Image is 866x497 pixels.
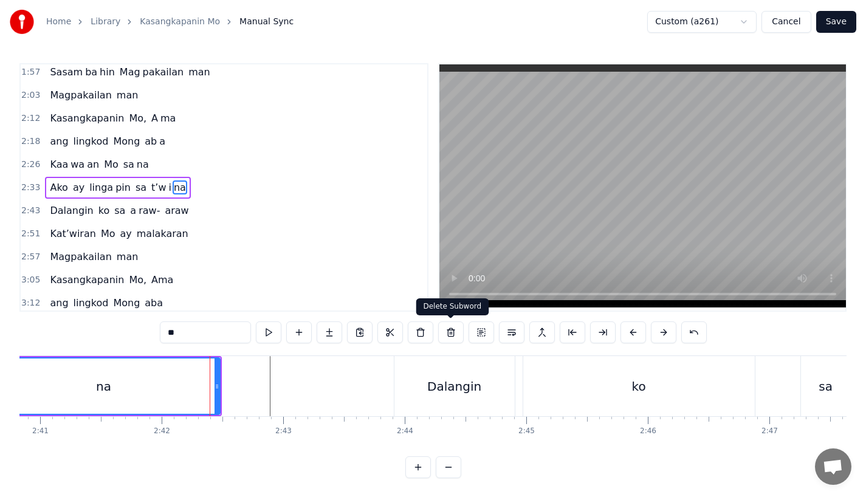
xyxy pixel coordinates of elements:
[21,228,40,240] span: 2:51
[122,157,136,171] span: sa
[816,11,856,33] button: Save
[97,204,111,218] span: ko
[49,296,69,310] span: ang
[96,377,111,396] div: na
[100,227,117,241] span: Mo
[397,427,413,436] div: 2:44
[21,182,40,194] span: 2:33
[49,180,69,194] span: Ako
[427,377,481,396] div: Dalangin
[49,111,125,125] span: Kasangkapanin
[761,427,778,436] div: 2:47
[21,251,40,263] span: 2:57
[21,89,40,101] span: 2:03
[158,134,167,148] span: a
[140,16,220,28] a: Kasangkapanin Mo
[32,427,49,436] div: 2:41
[128,111,148,125] span: Mo,
[136,157,150,171] span: na
[10,10,34,34] img: youka
[21,135,40,148] span: 2:18
[91,16,120,28] a: Library
[129,204,137,218] span: a
[187,65,211,79] span: man
[275,427,292,436] div: 2:43
[84,65,98,79] span: ba
[46,16,71,28] a: Home
[49,250,112,264] span: Magpakailan
[134,180,148,194] span: sa
[115,88,140,102] span: man
[632,377,646,396] div: ko
[49,273,125,287] span: Kasangkapanin
[173,180,187,194] span: na
[239,16,294,28] span: Manual Sync
[136,227,190,241] span: malakaran
[88,180,114,194] span: linga
[49,65,84,79] span: Sasam
[143,296,164,310] span: aba
[46,16,294,28] nav: breadcrumb
[69,157,86,171] span: wa
[72,134,110,148] span: lingkod
[119,227,132,241] span: ay
[21,205,40,217] span: 2:43
[49,157,69,171] span: Kaa
[159,111,177,125] span: ma
[137,204,161,218] span: raw-
[115,250,140,264] span: man
[154,427,170,436] div: 2:42
[72,296,110,310] span: lingkod
[168,180,173,194] span: i
[150,273,174,287] span: Ama
[128,273,148,287] span: Mo,
[112,296,141,310] span: Mong
[49,227,97,241] span: Kat’wiran
[72,180,86,194] span: ay
[112,134,141,148] span: Mong
[98,65,116,79] span: hin
[761,11,811,33] button: Cancel
[819,377,833,396] div: sa
[21,274,40,286] span: 3:05
[21,159,40,171] span: 2:26
[150,111,159,125] span: A
[21,66,40,78] span: 1:57
[143,134,158,148] span: ab
[640,427,656,436] div: 2:46
[142,65,185,79] span: pakailan
[103,157,120,171] span: Mo
[150,180,167,194] span: t’w
[114,180,132,194] span: pin
[815,448,851,485] div: Open chat
[163,204,190,218] span: araw
[113,204,126,218] span: sa
[518,427,535,436] div: 2:45
[49,88,112,102] span: Magpakailan
[86,157,100,171] span: an
[49,134,69,148] span: ang
[49,204,94,218] span: Dalangin
[21,112,40,125] span: 2:12
[416,298,489,315] div: Delete Subword
[21,297,40,309] span: 3:12
[119,65,142,79] span: Mag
